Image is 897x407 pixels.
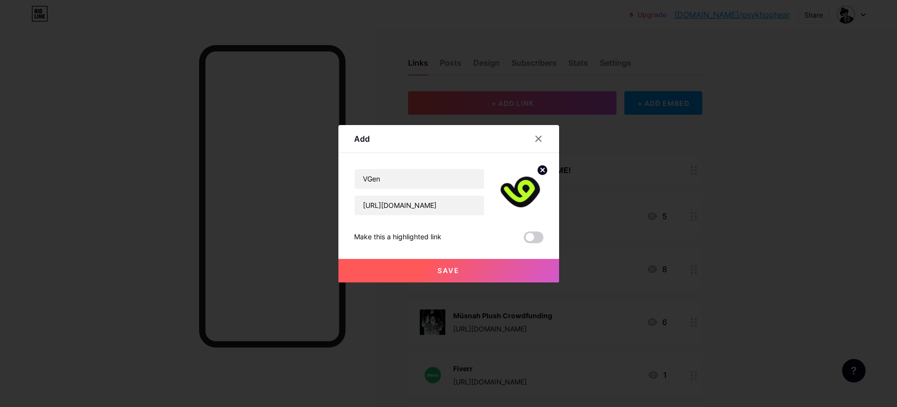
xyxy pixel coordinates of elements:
div: Add [354,133,370,145]
input: Title [355,169,484,189]
img: link_thumbnail [496,169,543,216]
input: URL [355,196,484,215]
span: Save [437,266,460,275]
div: Make this a highlighted link [354,231,441,243]
button: Save [338,259,559,282]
